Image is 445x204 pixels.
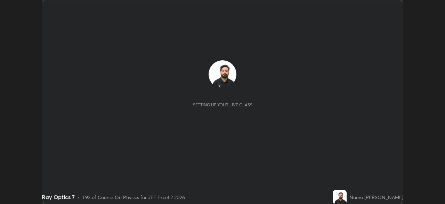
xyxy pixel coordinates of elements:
[83,194,185,201] div: L92 of Course On Physics for JEE Excel 2 2026
[42,193,75,201] div: Ray Optics 7
[209,60,236,88] img: 436b37f31ff54e2ebab7161bc7e43244.jpg
[349,194,403,201] div: Namo [PERSON_NAME]
[78,194,80,201] div: •
[333,190,347,204] img: 436b37f31ff54e2ebab7161bc7e43244.jpg
[193,102,252,107] div: Setting up your live class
